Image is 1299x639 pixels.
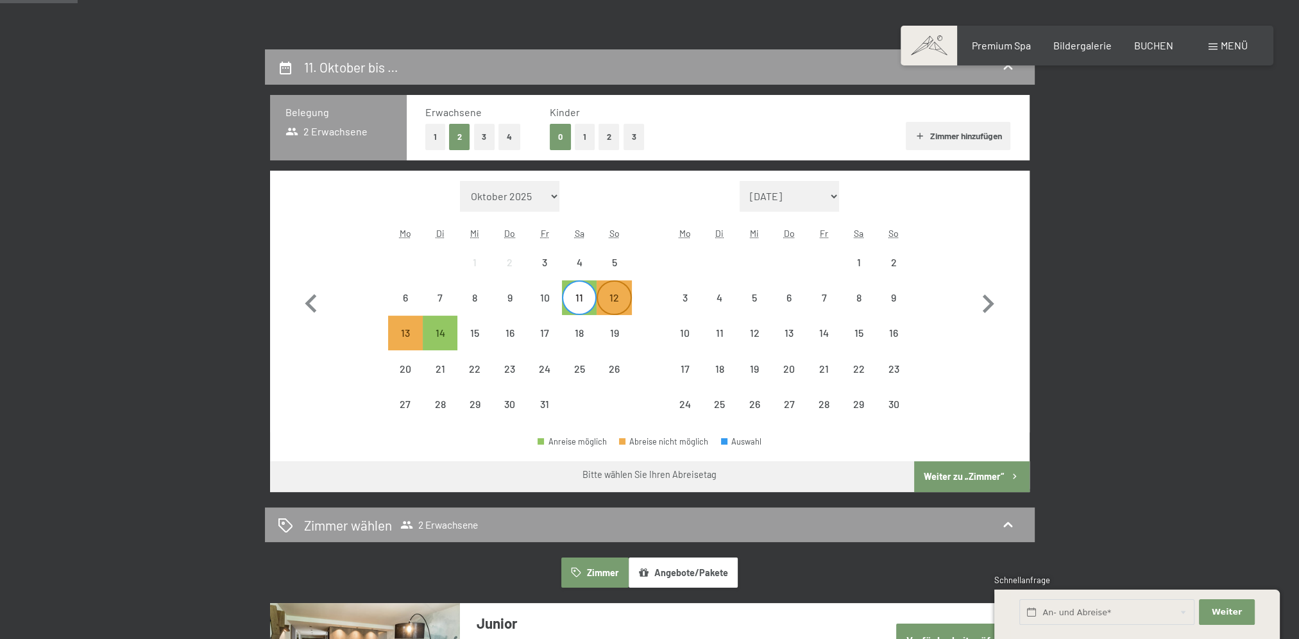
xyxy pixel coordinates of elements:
div: Abreise nicht möglich [388,387,423,422]
div: Tue Oct 07 2025 [423,280,457,315]
button: Angebote/Pakete [629,558,738,587]
div: Wed Oct 01 2025 [457,245,492,280]
div: 4 [704,293,736,325]
div: Thu Oct 16 2025 [493,316,527,350]
div: Sat Nov 29 2025 [842,387,876,422]
abbr: Montag [679,228,690,239]
div: Abreise nicht möglich [876,351,911,386]
div: 31 [529,399,561,431]
div: Wed Oct 29 2025 [457,387,492,422]
div: Wed Nov 05 2025 [737,280,772,315]
div: Abreise nicht möglich [702,351,737,386]
div: Abreise nicht möglich [527,245,562,280]
div: Fri Oct 31 2025 [527,387,562,422]
div: Abreise möglich [562,280,597,315]
div: Abreise nicht möglich [737,387,772,422]
div: 21 [424,364,456,396]
div: 16 [494,328,526,360]
div: 15 [459,328,491,360]
div: Thu Nov 20 2025 [772,351,806,386]
div: Tue Oct 14 2025 [423,316,457,350]
div: 6 [389,293,421,325]
div: 11 [563,293,595,325]
div: 13 [773,328,805,360]
div: Abreise nicht möglich [493,280,527,315]
button: 2 [599,124,620,150]
div: Wed Nov 19 2025 [737,351,772,386]
div: 27 [389,399,421,431]
div: Mon Nov 17 2025 [667,351,702,386]
div: Abreise nicht möglich [702,387,737,422]
div: Mon Oct 13 2025 [388,316,423,350]
div: 21 [808,364,840,396]
div: Wed Oct 15 2025 [457,316,492,350]
div: 1 [843,257,875,289]
span: Erwachsene [425,106,482,118]
div: 9 [878,293,910,325]
div: 10 [529,293,561,325]
div: 9 [494,293,526,325]
div: 19 [598,328,630,360]
div: Sat Oct 18 2025 [562,316,597,350]
div: 26 [598,364,630,396]
div: Abreise nicht möglich [702,280,737,315]
div: Abreise nicht möglich [493,245,527,280]
div: Sun Nov 30 2025 [876,387,911,422]
div: Abreise nicht möglich [457,387,492,422]
div: Abreise nicht möglich [493,351,527,386]
div: Abreise nicht möglich [806,280,841,315]
div: 15 [843,328,875,360]
div: 2 [494,257,526,289]
button: Vorheriger Monat [293,181,330,422]
div: 14 [424,328,456,360]
div: Abreise nicht möglich [772,351,806,386]
div: Sun Nov 02 2025 [876,245,911,280]
div: Mon Nov 24 2025 [667,387,702,422]
div: 10 [668,328,700,360]
div: Mon Oct 20 2025 [388,351,423,386]
button: 1 [425,124,445,150]
button: Zimmer [561,558,628,587]
div: 5 [738,293,770,325]
div: Abreise nicht möglich [842,316,876,350]
div: 16 [878,328,910,360]
abbr: Samstag [575,228,584,239]
div: Abreise möglich [423,316,457,350]
div: Abreise nicht möglich [772,387,806,422]
span: Schnellanfrage [994,575,1050,585]
span: Menü [1221,39,1248,51]
div: 27 [773,399,805,431]
div: 12 [598,293,630,325]
div: Abreise nicht möglich [597,316,631,350]
div: Mon Oct 27 2025 [388,387,423,422]
div: Mon Nov 03 2025 [667,280,702,315]
div: 22 [459,364,491,396]
div: Abreise nicht möglich [737,351,772,386]
div: Fri Oct 24 2025 [527,351,562,386]
div: Fri Nov 28 2025 [806,387,841,422]
div: 17 [668,364,700,396]
div: Sun Nov 09 2025 [876,280,911,315]
div: 14 [808,328,840,360]
h3: Belegung [285,105,391,119]
span: Bildergalerie [1053,39,1112,51]
div: 22 [843,364,875,396]
div: Abreise nicht möglich [806,316,841,350]
div: Fri Nov 21 2025 [806,351,841,386]
div: 2 [878,257,910,289]
div: Fri Nov 14 2025 [806,316,841,350]
div: Abreise nicht möglich [457,245,492,280]
button: 0 [550,124,571,150]
abbr: Dienstag [436,228,445,239]
div: Abreise nicht möglich [667,280,702,315]
div: Abreise nicht möglich [597,245,631,280]
button: 1 [575,124,595,150]
div: 6 [773,293,805,325]
div: Fri Oct 10 2025 [527,280,562,315]
div: Sat Nov 22 2025 [842,351,876,386]
abbr: Donnerstag [784,228,795,239]
abbr: Freitag [820,228,828,239]
div: Abreise nicht möglich [876,316,911,350]
button: 3 [474,124,495,150]
div: Abreise nicht möglich [388,280,423,315]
